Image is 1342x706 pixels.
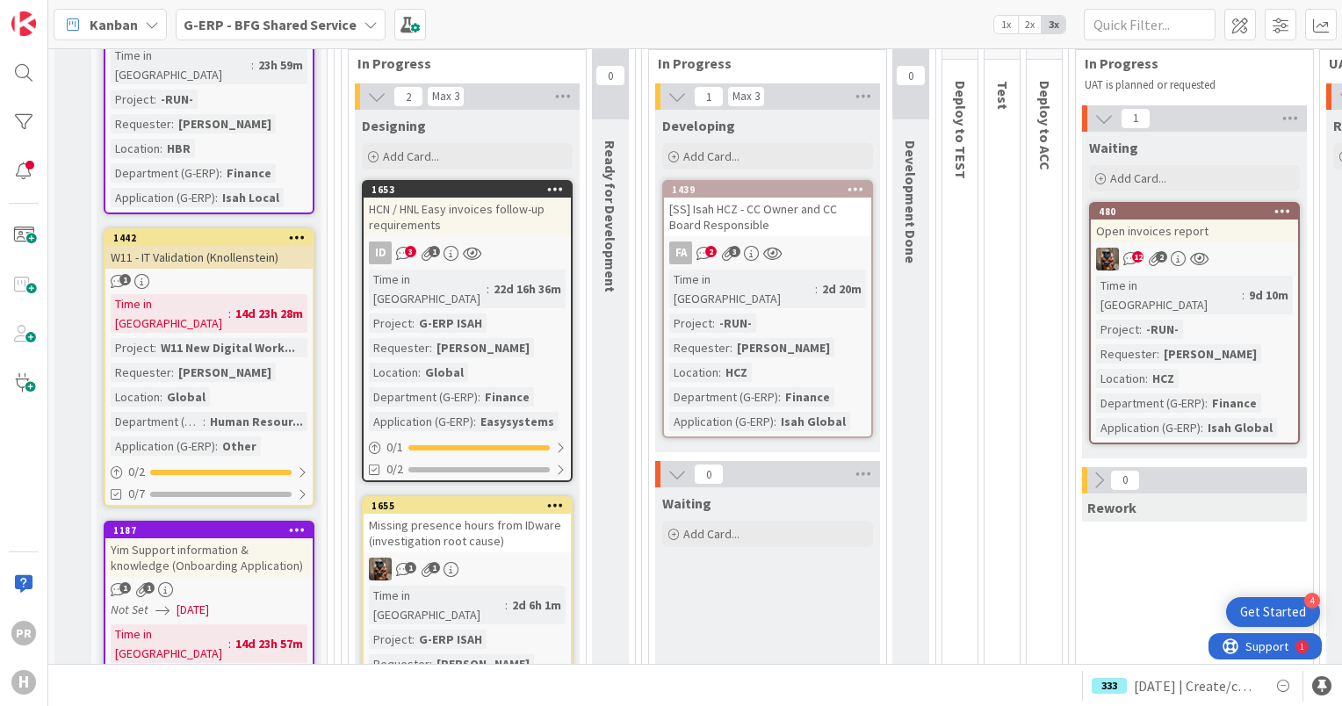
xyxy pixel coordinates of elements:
[119,274,131,285] span: 1
[383,148,439,164] span: Add Card...
[429,246,440,257] span: 1
[994,16,1018,33] span: 1x
[91,7,96,21] div: 1
[664,198,871,236] div: [SS] Isah HCZ - CC Owner and CC Board Responsible
[251,55,254,75] span: :
[902,140,920,263] span: Development Done
[1084,9,1216,40] input: Quick Filter...
[1121,108,1151,129] span: 1
[111,139,160,158] div: Location
[386,460,403,479] span: 0/2
[156,90,198,109] div: -RUN-
[664,182,871,236] div: 1439[SS] Isah HCZ - CC Owner and CC Board Responsible
[896,65,926,86] span: 0
[128,485,145,503] span: 0/7
[37,3,80,24] span: Support
[1110,470,1140,491] span: 0
[206,412,307,431] div: Human Resour...
[683,526,740,542] span: Add Card...
[364,182,571,236] div: 1653HCN / HNL Easy invoices follow-up requirements
[143,582,155,594] span: 1
[231,304,307,323] div: 14d 23h 28m
[111,114,171,133] div: Requester
[1226,597,1320,627] div: Open Get Started checklist, remaining modules: 4
[162,387,210,407] div: Global
[1139,320,1142,339] span: :
[111,294,228,333] div: Time in [GEOGRAPHIC_DATA]
[664,241,871,264] div: FA
[111,338,154,357] div: Project
[781,387,834,407] div: Finance
[154,90,156,109] span: :
[111,602,148,617] i: Not Set
[595,65,625,86] span: 0
[11,670,36,695] div: H
[105,230,313,246] div: 1442
[415,630,487,649] div: G-ERP ISAH
[105,522,313,538] div: 1187
[105,538,313,577] div: Yim Support information & knowledge (Onboarding Application)
[1156,251,1167,263] span: 2
[729,246,740,257] span: 3
[1203,418,1277,437] div: Isah Global
[508,595,566,615] div: 2d 6h 1m
[718,363,721,382] span: :
[432,654,534,674] div: [PERSON_NAME]
[105,461,313,483] div: 0/2
[730,338,732,357] span: :
[1208,393,1261,413] div: Finance
[228,304,231,323] span: :
[357,54,564,72] span: In Progress
[1096,418,1201,437] div: Application (G-ERP)
[222,163,276,183] div: Finance
[405,562,416,573] span: 1
[372,500,571,512] div: 1655
[662,180,873,438] a: 1439[SS] Isah HCZ - CC Owner and CC Board ResponsibleFATime in [GEOGRAPHIC_DATA]:2d 20mProject:-R...
[105,246,313,269] div: W11 - IT Validation (Knollenstein)
[712,313,715,333] span: :
[715,313,756,333] div: -RUN-
[369,387,478,407] div: Department (G-ERP)
[369,630,412,649] div: Project
[694,86,724,107] span: 1
[111,412,203,431] div: Department (G-ERP)
[160,139,162,158] span: :
[362,117,426,134] span: Designing
[1096,248,1119,270] img: VK
[602,140,619,292] span: Ready for Development
[774,412,776,431] span: :
[489,279,566,299] div: 22d 16h 36m
[156,338,299,357] div: W11 New Digital Work...
[1091,204,1298,242] div: 480Open invoices report
[369,558,392,580] img: VK
[154,338,156,357] span: :
[364,498,571,552] div: 1655Missing presence hours from IDware (investigation root cause)
[1089,202,1300,444] a: 480Open invoices reportVKTime in [GEOGRAPHIC_DATA]:9d 10mProject:-RUN-Requester:[PERSON_NAME]Loca...
[669,412,774,431] div: Application (G-ERP)
[694,464,724,485] span: 0
[505,595,508,615] span: :
[1092,678,1127,694] div: 333
[815,279,818,299] span: :
[1085,54,1291,72] span: In Progress
[364,241,571,264] div: ID
[369,241,392,264] div: ID
[369,313,412,333] div: Project
[662,494,711,512] span: Waiting
[672,184,871,196] div: 1439
[480,387,534,407] div: Finance
[364,558,571,580] div: VK
[111,387,160,407] div: Location
[105,522,313,577] div: 1187Yim Support information & knowledge (Onboarding Application)
[1242,285,1245,305] span: :
[732,92,760,101] div: Max 3
[473,412,476,431] span: :
[160,387,162,407] span: :
[174,363,276,382] div: [PERSON_NAME]
[412,313,415,333] span: :
[1087,499,1136,516] span: Rework
[994,81,1012,110] span: Test
[364,514,571,552] div: Missing presence hours from IDware (investigation root cause)
[1245,285,1293,305] div: 9d 10m
[776,412,850,431] div: Isah Global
